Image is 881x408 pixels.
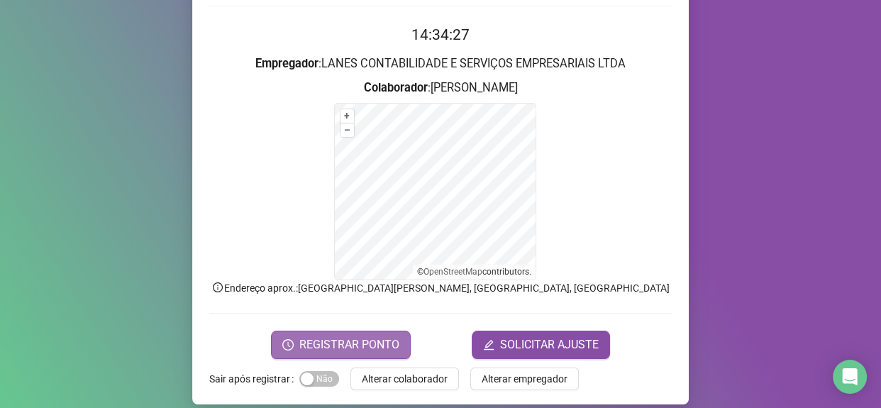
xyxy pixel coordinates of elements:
[209,79,672,97] h3: : [PERSON_NAME]
[483,339,494,351] span: edit
[350,368,459,390] button: Alterar colaborador
[362,371,448,387] span: Alterar colaborador
[417,267,531,277] li: © contributors.
[340,109,354,123] button: +
[340,123,354,137] button: –
[282,339,294,351] span: clock-circle
[411,26,470,43] time: 14:34:27
[833,360,867,394] div: Open Intercom Messenger
[500,336,599,353] span: SOLICITAR AJUSTE
[211,281,224,294] span: info-circle
[472,331,610,359] button: editSOLICITAR AJUSTE
[482,371,567,387] span: Alterar empregador
[271,331,411,359] button: REGISTRAR PONTO
[209,280,672,296] p: Endereço aprox. : [GEOGRAPHIC_DATA][PERSON_NAME], [GEOGRAPHIC_DATA], [GEOGRAPHIC_DATA]
[423,267,482,277] a: OpenStreetMap
[470,368,579,390] button: Alterar empregador
[299,336,399,353] span: REGISTRAR PONTO
[255,57,318,70] strong: Empregador
[364,81,428,94] strong: Colaborador
[209,368,299,390] label: Sair após registrar
[209,55,672,73] h3: : LANES CONTABILIDADE E SERVIÇOS EMPRESARIAIS LTDA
